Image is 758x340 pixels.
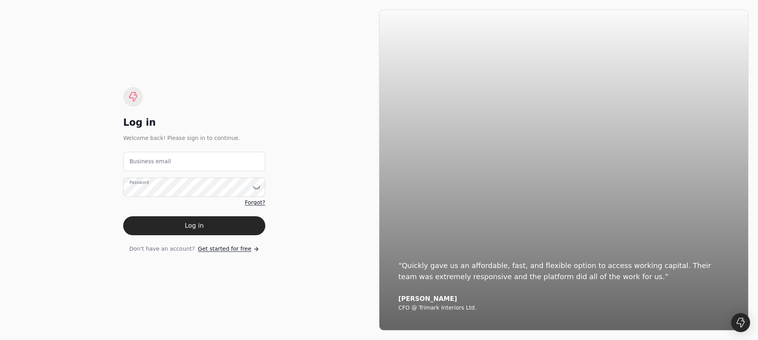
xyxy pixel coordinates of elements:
span: Don't have an account? [129,245,195,253]
div: Log in [123,116,265,129]
label: Business email [129,157,171,166]
a: Forgot? [245,198,265,207]
span: Get started for free [198,245,251,253]
div: [PERSON_NAME] [398,295,729,303]
div: Open Intercom Messenger [731,313,750,332]
a: Get started for free [198,245,259,253]
div: CFO @ Trimark Interiors Ltd. [398,304,729,312]
label: Password [129,179,149,186]
div: “Quickly gave us an affordable, fast, and flexible option to access working capital. Their team w... [398,260,729,282]
div: Welcome back! Please sign in to continue. [123,134,265,142]
button: Log in [123,216,265,235]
